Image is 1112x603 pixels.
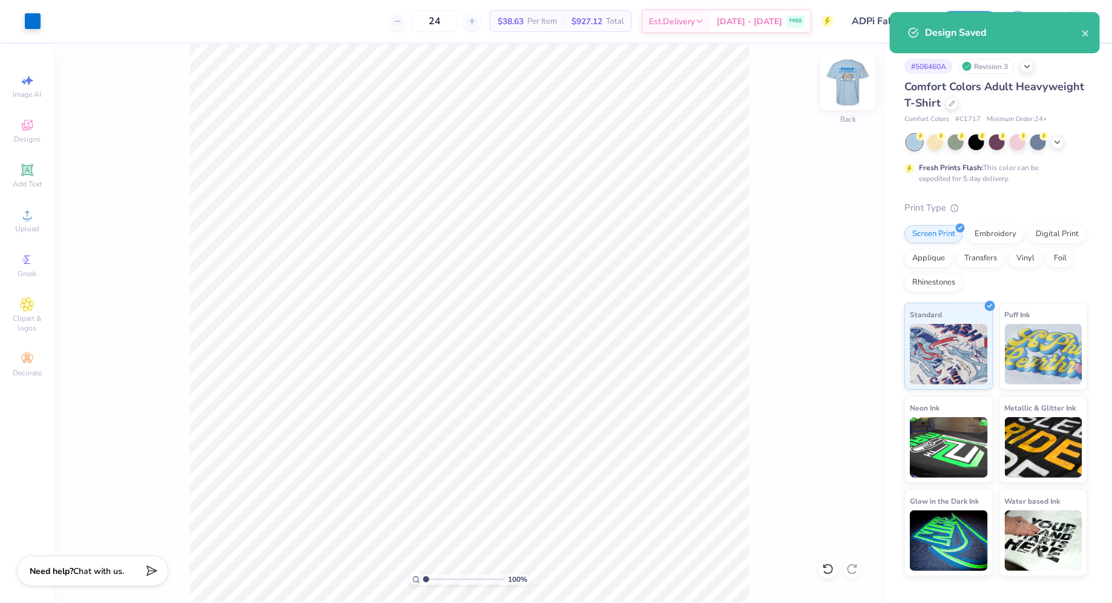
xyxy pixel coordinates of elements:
img: Water based Ink [1005,510,1083,571]
span: Neon Ink [910,401,939,414]
div: Transfers [956,249,1005,268]
span: Image AI [13,90,42,99]
img: Metallic & Glitter Ink [1005,417,1083,478]
span: Greek [18,269,37,278]
span: # C1717 [955,114,981,125]
span: Chat with us. [73,565,124,577]
span: Glow in the Dark Ink [910,495,979,507]
div: Foil [1046,249,1074,268]
img: Neon Ink [910,417,988,478]
span: Standard [910,308,942,321]
input: – – [411,10,458,32]
span: Comfort Colors Adult Heavyweight T-Shirt [904,79,1084,110]
img: Puff Ink [1005,324,1083,384]
span: [DATE] - [DATE] [717,15,782,28]
input: Untitled Design [843,9,932,33]
div: Screen Print [904,225,963,243]
strong: Need help? [30,565,73,577]
img: Back [824,58,872,107]
span: Upload [15,224,39,234]
div: This color can be expedited for 5 day delivery. [919,162,1068,184]
div: Revision 3 [959,59,1015,74]
div: Applique [904,249,953,268]
button: close [1082,25,1090,40]
span: 100 % [508,574,527,585]
img: Standard [910,324,988,384]
span: $38.63 [498,15,524,28]
span: Designs [14,134,41,144]
span: Minimum Order: 24 + [987,114,1047,125]
div: Digital Print [1028,225,1087,243]
span: FREE [789,17,802,25]
div: Embroidery [967,225,1024,243]
span: $927.12 [571,15,602,28]
span: Metallic & Glitter Ink [1005,401,1076,414]
span: Add Text [13,179,42,189]
div: Vinyl [1008,249,1042,268]
strong: Fresh Prints Flash: [919,163,983,173]
div: Design Saved [925,25,1082,40]
span: Decorate [13,368,42,378]
div: # 506460A [904,59,953,74]
span: Puff Ink [1005,308,1030,321]
div: Back [840,114,856,125]
div: Rhinestones [904,274,963,292]
img: Glow in the Dark Ink [910,510,988,571]
div: Print Type [904,201,1088,215]
span: Clipart & logos [6,314,48,333]
span: Total [606,15,624,28]
span: Per Item [527,15,557,28]
span: Est. Delivery [649,15,695,28]
span: Water based Ink [1005,495,1061,507]
span: Comfort Colors [904,114,949,125]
